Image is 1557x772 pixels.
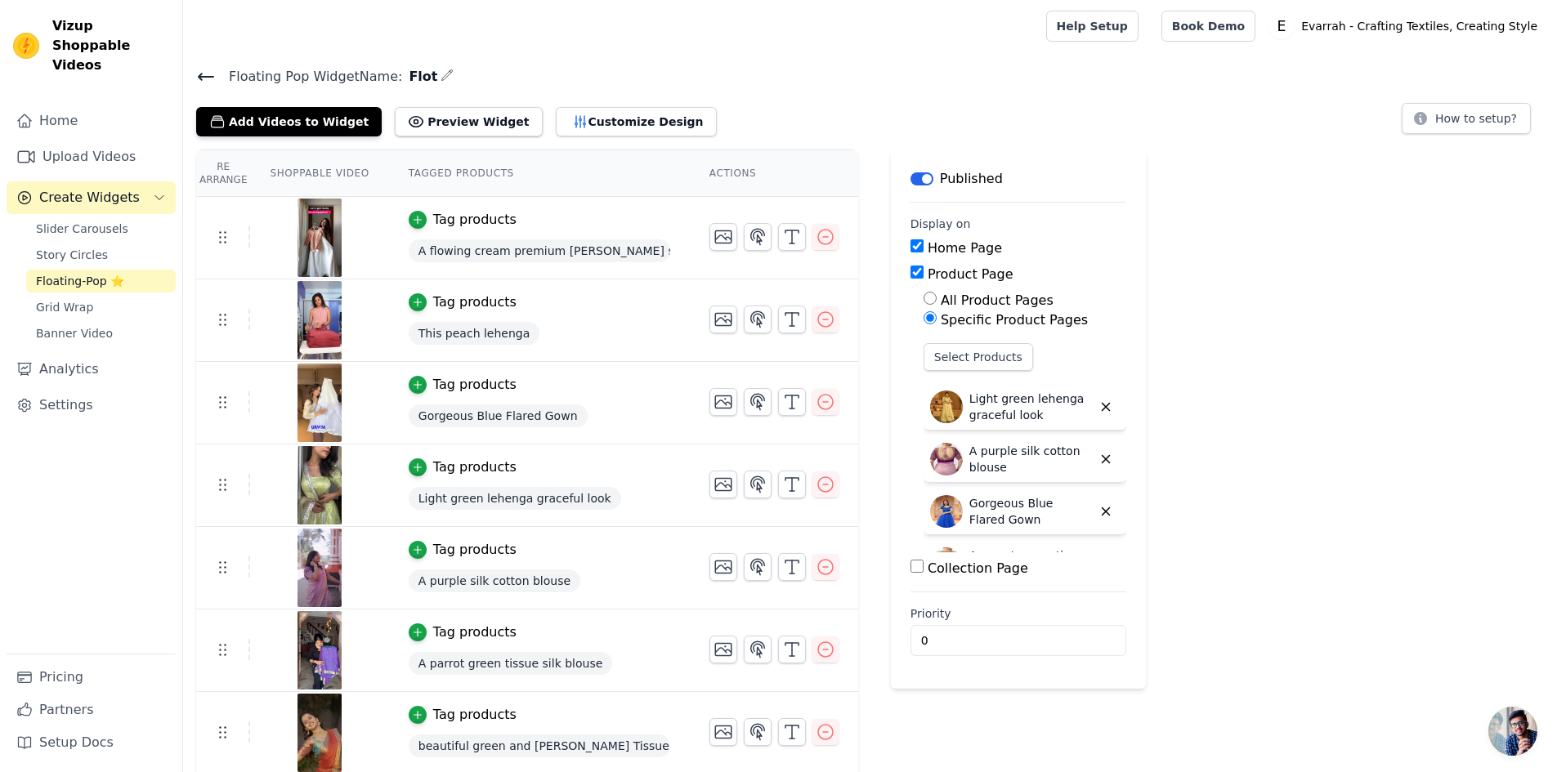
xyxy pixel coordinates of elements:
div: Open chat [1488,707,1537,756]
a: Banner Video [26,322,176,345]
label: Home Page [928,240,1002,256]
img: vizup-images-07e3.png [297,364,342,442]
div: Tag products [433,292,517,312]
span: Story Circles [36,247,108,263]
button: Delete widget [1092,550,1120,578]
button: Tag products [409,292,517,312]
th: Actions [690,150,858,197]
p: Light green lehenga graceful look [969,390,1092,423]
a: Book Demo [1161,11,1255,42]
button: Tag products [409,210,517,230]
span: A flowing cream premium [PERSON_NAME] skirt [409,239,670,262]
button: Change Thumbnail [709,306,737,333]
span: Floating Pop Widget Name: [216,67,402,87]
label: Specific Product Pages [941,312,1088,328]
a: Story Circles [26,243,176,266]
img: Vizup [13,33,39,59]
span: Banner Video [36,325,113,341]
button: Tag products [409,623,517,642]
p: A parrot green tissue silk blouse [969,547,1092,580]
legend: Display on [910,216,971,232]
span: A purple silk cotton blouse [409,569,580,592]
span: Floating-Pop ⭐ [36,273,124,289]
span: Grid Wrap [36,299,93,315]
div: Tag products [433,540,517,560]
img: vizup-images-3e57.png [297,694,342,772]
span: Gorgeous Blue Flared Gown [409,404,588,427]
button: Change Thumbnail [709,388,737,416]
span: Vizup Shoppable Videos [52,16,169,75]
p: A purple silk cotton blouse [969,443,1092,475]
th: Re Arrange [196,150,250,197]
button: Delete widget [1092,445,1120,473]
img: Light green lehenga graceful look [930,390,963,423]
p: Evarrah - Crafting Textiles, Creating Style [1295,11,1544,41]
button: E Evarrah - Crafting Textiles, Creating Style [1268,11,1544,41]
a: Pricing [7,661,176,694]
div: Tag products [433,210,517,230]
div: Tag products [433,375,517,395]
button: Tag products [409,705,517,725]
a: Grid Wrap [26,296,176,319]
span: Light green lehenga graceful look [409,487,621,510]
a: Slider Carousels [26,217,176,240]
span: Create Widgets [39,188,140,208]
text: E [1277,18,1286,34]
img: A purple silk cotton blouse [930,443,963,475]
a: How to setup? [1402,114,1531,130]
label: Priority [910,605,1126,622]
button: Change Thumbnail [709,553,737,581]
span: This peach lehenga [409,322,540,345]
div: Tag products [433,457,517,477]
img: vizup-images-889c.png [297,529,342,607]
span: Slider Carousels [36,221,128,237]
img: vizup-images-dd18.png [297,199,342,277]
a: Floating-Pop ⭐ [26,270,176,292]
p: Published [940,169,1003,189]
div: Tag products [433,705,517,725]
img: vizup-images-0845.png [297,446,342,524]
label: Product Page [928,266,1013,282]
button: Select Products [924,343,1033,371]
button: Create Widgets [7,181,176,214]
button: Tag products [409,457,517,477]
button: Change Thumbnail [709,471,737,498]
a: Home [7,105,176,137]
p: Gorgeous Blue Flared Gown [969,495,1092,528]
button: Tag products [409,540,517,560]
button: Preview Widget [395,107,542,136]
a: Settings [7,389,176,422]
button: Change Thumbnail [709,223,737,251]
th: Tagged Products [389,150,690,197]
img: A parrot green tissue silk blouse [930,547,963,580]
button: Delete widget [1092,393,1120,421]
div: Tag products [433,623,517,642]
div: Edit Name [441,65,454,87]
a: Setup Docs [7,726,176,759]
span: A parrot green tissue silk blouse [409,652,613,675]
label: Collection Page [928,560,1028,576]
a: Partners [7,694,176,726]
button: How to setup? [1402,103,1531,134]
span: Flot [402,67,437,87]
th: Shoppable Video [250,150,388,197]
img: Gorgeous Blue Flared Gown [930,495,963,528]
button: Delete widget [1092,498,1120,525]
span: beautiful green and [PERSON_NAME] Tissue silk [409,734,670,757]
label: All Product Pages [941,292,1054,308]
img: vizup-images-9dab.png [297,611,342,689]
button: Change Thumbnail [709,636,737,663]
button: Customize Design [556,107,717,136]
img: vizup-images-d86a.png [297,281,342,359]
a: Analytics [7,353,176,386]
button: Add Videos to Widget [196,107,382,136]
button: Change Thumbnail [709,718,737,746]
button: Tag products [409,375,517,395]
a: Upload Videos [7,141,176,173]
a: Help Setup [1046,11,1139,42]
